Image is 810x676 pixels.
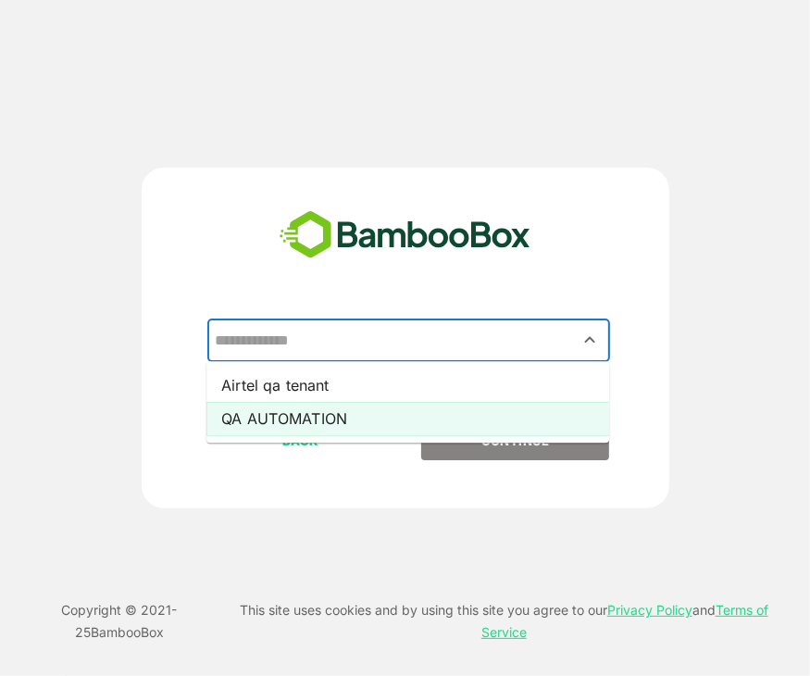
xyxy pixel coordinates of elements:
p: Copyright © 2021- 25 BambooBox [19,599,219,644]
button: Close [578,328,603,353]
li: QA AUTOMATION [206,402,609,435]
li: Airtel qa tenant [206,369,609,402]
p: This site uses cookies and by using this site you agree to our and [219,599,788,644]
img: bamboobox [269,205,541,266]
a: Privacy Policy [607,602,692,618]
